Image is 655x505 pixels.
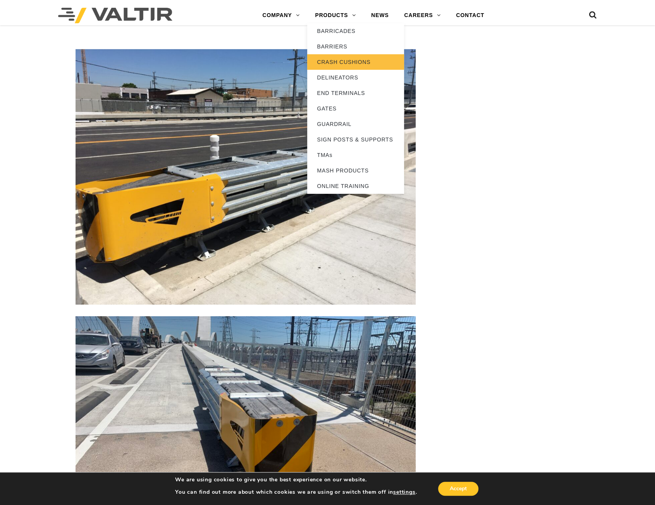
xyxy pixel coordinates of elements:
p: You can find out more about which cookies we are using or switch them off in . [175,489,417,496]
a: MASH PRODUCTS [307,163,404,178]
a: NEWS [363,8,396,23]
button: settings [393,489,415,496]
a: TMAs [307,147,404,163]
a: PRODUCTS [307,8,363,23]
a: CAREERS [396,8,448,23]
a: CONTACT [448,8,492,23]
a: COMPANY [254,8,307,23]
a: DELINEATORS [307,70,404,85]
button: Accept [438,482,478,496]
a: END TERMINALS [307,85,404,101]
a: BARRICADES [307,23,404,39]
img: Valtir [58,8,172,23]
a: CRASH CUSHIONS [307,54,404,70]
a: BARRIERS [307,39,404,54]
a: ONLINE TRAINING [307,178,404,194]
a: GUARDRAIL [307,116,404,132]
a: SIGN POSTS & SUPPORTS [307,132,404,147]
a: GATES [307,101,404,116]
p: We are using cookies to give you the best experience on our website. [175,476,417,483]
